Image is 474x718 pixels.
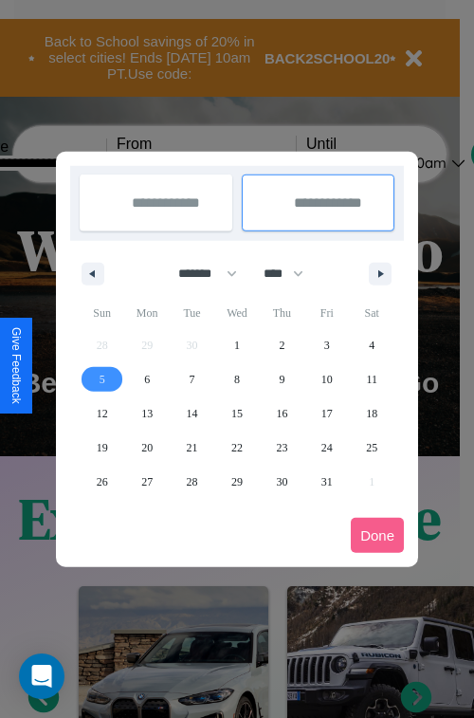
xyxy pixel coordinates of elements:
button: 12 [80,396,124,431]
span: Mon [124,298,169,328]
span: Sun [80,298,124,328]
button: 1 [214,328,259,362]
span: 15 [231,396,243,431]
button: 24 [304,431,349,465]
span: 27 [141,465,153,499]
button: 6 [124,362,169,396]
span: 12 [97,396,108,431]
button: 31 [304,465,349,499]
span: 5 [100,362,105,396]
button: 17 [304,396,349,431]
button: 18 [350,396,394,431]
span: 4 [369,328,374,362]
span: 25 [366,431,377,465]
button: 28 [170,465,214,499]
button: 27 [124,465,169,499]
span: 16 [276,396,287,431]
span: 17 [321,396,333,431]
span: 31 [321,465,333,499]
span: 3 [324,328,330,362]
span: 11 [366,362,377,396]
span: 19 [97,431,108,465]
span: 10 [321,362,333,396]
button: 10 [304,362,349,396]
div: Give Feedback [9,327,23,404]
span: 28 [187,465,198,499]
button: 11 [350,362,394,396]
button: 20 [124,431,169,465]
button: 15 [214,396,259,431]
span: 18 [366,396,377,431]
span: Wed [214,298,259,328]
button: 4 [350,328,394,362]
button: 3 [304,328,349,362]
button: 13 [124,396,169,431]
span: 8 [234,362,240,396]
button: 23 [260,431,304,465]
span: 14 [187,396,198,431]
span: 1 [234,328,240,362]
button: 14 [170,396,214,431]
button: 26 [80,465,124,499]
span: 22 [231,431,243,465]
button: 29 [214,465,259,499]
button: 30 [260,465,304,499]
span: 2 [279,328,284,362]
span: 13 [141,396,153,431]
span: Fri [304,298,349,328]
span: 23 [276,431,287,465]
button: 19 [80,431,124,465]
button: 25 [350,431,394,465]
button: 16 [260,396,304,431]
span: 9 [279,362,284,396]
span: 7 [190,362,195,396]
button: 2 [260,328,304,362]
button: 5 [80,362,124,396]
span: 21 [187,431,198,465]
button: 21 [170,431,214,465]
span: 6 [144,362,150,396]
button: 7 [170,362,214,396]
span: 24 [321,431,333,465]
div: Open Intercom Messenger [19,654,64,699]
button: Done [351,518,404,553]
span: 30 [276,465,287,499]
span: Thu [260,298,304,328]
button: 9 [260,362,304,396]
span: 26 [97,465,108,499]
span: 20 [141,431,153,465]
span: Sat [350,298,394,328]
span: Tue [170,298,214,328]
button: 22 [214,431,259,465]
button: 8 [214,362,259,396]
span: 29 [231,465,243,499]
